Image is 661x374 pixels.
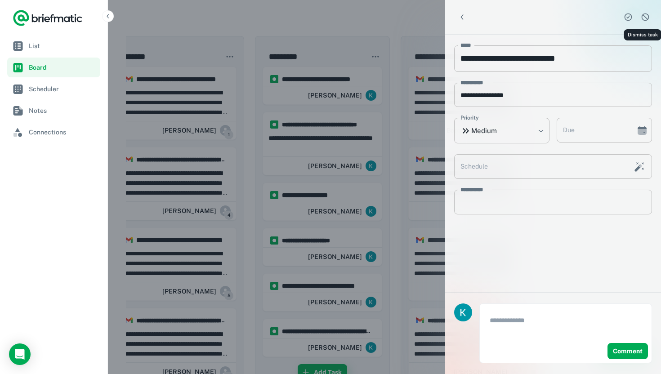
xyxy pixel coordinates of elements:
[454,9,470,25] button: Back
[454,118,549,143] div: Medium
[632,159,647,174] button: Schedule this task with AI
[29,41,97,51] span: List
[454,303,472,321] img: Kristina Jackson
[460,114,479,122] label: Priority
[7,101,100,120] a: Notes
[633,121,651,139] button: Choose date
[7,36,100,56] a: List
[7,58,100,77] a: Board
[607,343,648,359] button: Comment
[9,343,31,365] div: Load Chat
[29,62,97,72] span: Board
[639,10,652,24] button: Dismiss task
[445,35,661,292] div: scrollable content
[13,9,83,27] a: Logo
[29,84,97,94] span: Scheduler
[7,122,100,142] a: Connections
[7,79,100,99] a: Scheduler
[621,10,635,24] button: Complete task
[29,127,97,137] span: Connections
[29,106,97,116] span: Notes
